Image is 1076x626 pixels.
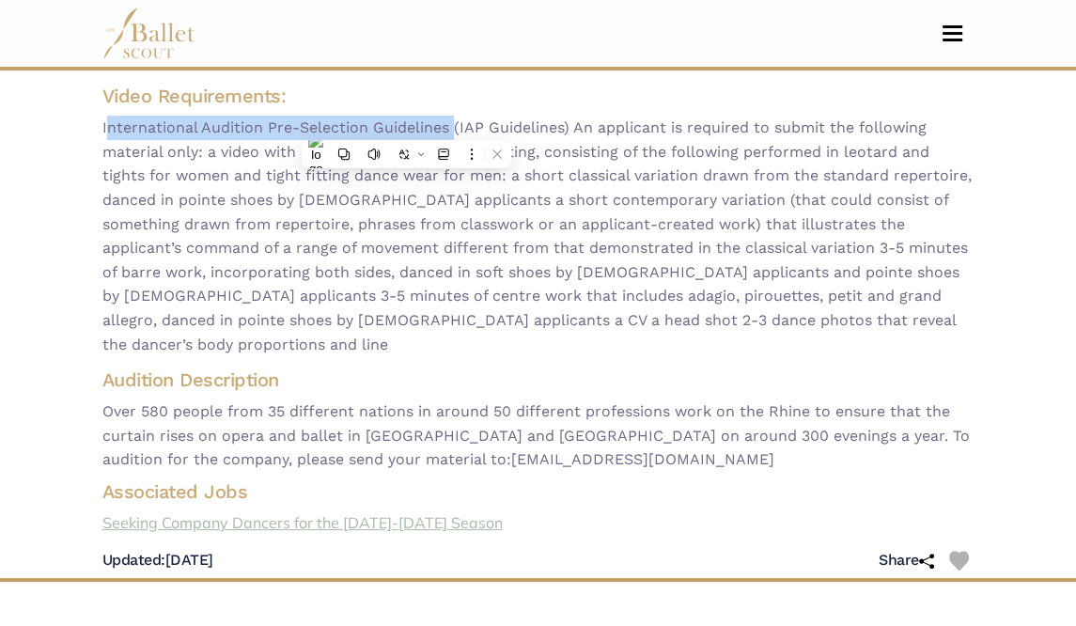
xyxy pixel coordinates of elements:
button: Toggle navigation [930,24,975,42]
span: International Audition Pre-Selection Guidelines (IAP Guidelines) An applicant is required to subm... [102,116,975,356]
span: Over 580 people from 35 different nations in around 50 different professions work on the Rhine to... [102,399,975,472]
h4: Audition Description [102,368,975,392]
span: Updated: [102,551,165,569]
span: Video Requirements: [102,85,287,107]
h4: Associated Jobs [87,479,990,504]
a: Seeking Company Dancers for the [DATE]-[DATE] Season [87,511,990,536]
h5: [DATE] [102,551,213,571]
h5: Share [879,551,934,571]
